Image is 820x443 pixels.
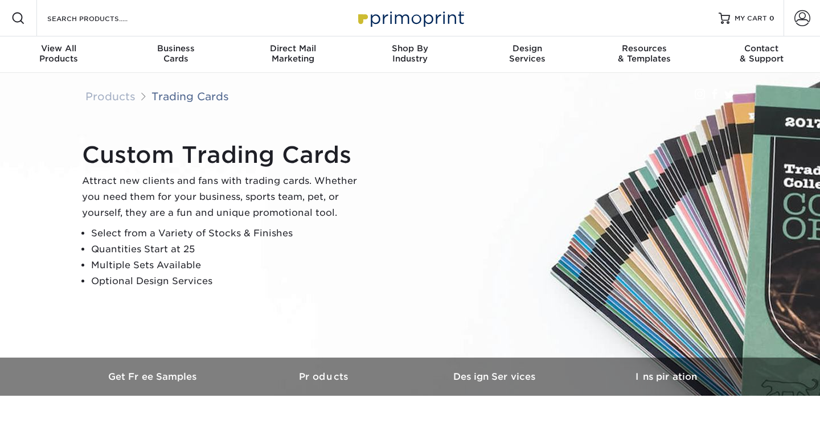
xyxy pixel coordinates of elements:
[581,371,752,382] h3: Inspiration
[703,36,820,73] a: Contact& Support
[586,36,703,73] a: Resources& Templates
[353,6,467,30] img: Primoprint
[239,371,410,382] h3: Products
[586,43,703,54] span: Resources
[91,241,367,257] li: Quantities Start at 25
[351,43,469,54] span: Shop By
[91,225,367,241] li: Select from a Variety of Stocks & Finishes
[151,90,229,102] a: Trading Cards
[91,257,367,273] li: Multiple Sets Available
[117,43,235,54] span: Business
[703,43,820,64] div: & Support
[68,371,239,382] h3: Get Free Samples
[769,14,774,22] span: 0
[469,43,586,54] span: Design
[234,43,351,54] span: Direct Mail
[85,90,136,102] a: Products
[68,358,239,396] a: Get Free Samples
[234,36,351,73] a: Direct MailMarketing
[46,11,157,25] input: SEARCH PRODUCTS.....
[117,43,235,64] div: Cards
[82,173,367,221] p: Attract new clients and fans with trading cards. Whether you need them for your business, sports ...
[581,358,752,396] a: Inspiration
[91,273,367,289] li: Optional Design Services
[469,43,586,64] div: Services
[351,36,469,73] a: Shop ByIndustry
[351,43,469,64] div: Industry
[117,36,235,73] a: BusinessCards
[703,43,820,54] span: Contact
[234,43,351,64] div: Marketing
[239,358,410,396] a: Products
[410,371,581,382] h3: Design Services
[735,14,767,23] span: MY CART
[469,36,586,73] a: DesignServices
[410,358,581,396] a: Design Services
[586,43,703,64] div: & Templates
[82,141,367,169] h1: Custom Trading Cards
